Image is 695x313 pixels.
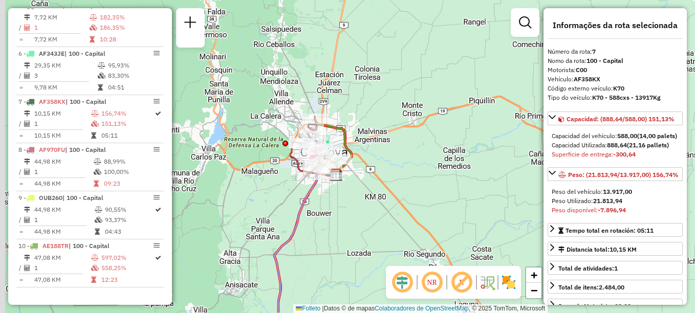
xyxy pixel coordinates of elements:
[103,178,160,189] td: 09:23
[101,264,126,272] font: 558,25%
[598,206,626,214] strong: -7.896,94
[34,71,97,81] td: 3
[18,167,24,177] td: /
[94,159,101,165] i: % de utilização do peso
[69,242,110,250] span: | 100 - Capital
[91,277,96,283] i: Tempo total em rota
[548,111,683,125] a: Capacidad: (888,64/588,00) 151,13%
[91,110,99,117] i: % de utilização do peso
[18,34,24,44] td: =
[548,20,683,30] h4: Informações da rota selecionada
[107,82,159,93] td: 04:51
[108,72,129,79] font: 83,30%
[24,62,30,69] i: Distância Total
[552,206,679,215] div: Peso disponível:
[548,167,683,181] a: Peso: (21.813,94/13.917,00) 156,74%
[34,275,91,285] td: 47,08 KM
[330,168,343,182] img: SAZ AR AS Cordoba
[18,130,24,141] td: =
[18,275,24,285] td: =
[34,23,89,33] td: 1
[101,108,154,119] td: 156,74%
[593,197,622,205] strong: 21.813,94
[390,270,415,295] span: Ocultar deslocamento
[34,60,97,71] td: 29,35 KM
[24,169,30,175] i: Total de Atividades
[24,121,30,127] i: Total de Atividades
[34,227,94,237] td: 44,98 KM
[24,25,30,31] i: Total de Atividades
[18,178,24,189] td: =
[99,34,159,44] td: 10:28
[548,280,683,294] a: Total de itens:2.484,00
[587,57,623,64] strong: 100 - Capital
[614,264,618,272] strong: 1
[552,141,669,149] font: Capacidad Utilizada:
[548,66,587,74] font: Motorista:
[104,227,154,237] td: 04:43
[24,255,30,261] i: Distância Total
[90,25,97,31] i: % de utilização da cubagem
[548,56,683,65] div: Nomo da rota:
[548,183,683,219] div: Peso: (21.813,94/13.917,00) 156,74%
[613,84,624,92] strong: K70
[548,242,683,256] a: Distancia total:10,15 KM
[34,12,89,23] td: 7,72 KM
[34,167,93,177] td: 1
[501,274,517,290] img: Exibir/Ocultar setores
[34,156,93,167] td: 44,98 KM
[558,264,618,272] span: Total de atividades:
[24,159,30,165] i: Distância Total
[91,121,99,127] i: % de utilização da cubagem
[552,188,632,195] span: Peso del vehículo:
[94,181,99,187] i: Tempo total em rota
[296,305,320,312] a: Folleto
[420,270,444,295] span: Ocultar NR
[34,178,93,189] td: 44,98 KM
[24,110,30,117] i: Distância Total
[34,119,91,129] td: 1
[104,168,129,175] font: 100,00%
[548,261,683,275] a: Total de atividades:1
[95,229,100,235] i: Tempo total em rota
[18,98,26,105] font: 7 -
[552,132,677,140] font: Capacidad del vehículo:
[105,216,126,223] font: 93,37%
[98,84,103,91] i: Tempo total em rota
[65,146,106,153] span: | 100 - Capital
[531,269,537,281] span: +
[610,245,637,253] span: 10,15 KM
[34,215,94,225] td: 1
[34,82,97,93] td: 9,78 KM
[98,73,105,79] i: % de utilização da cubagem
[62,194,103,202] span: | 100 - Capital
[322,305,324,312] span: |
[66,98,106,105] span: | 100 - Capital
[39,194,62,202] span: OUB260
[18,242,30,250] font: 10 -
[24,207,30,213] i: Distância Total
[18,23,24,33] td: /
[18,227,24,237] td: =
[375,305,468,312] a: Colaboradores de OpenStreetMap
[98,62,105,69] i: % de utilização do peso
[592,48,596,55] strong: 7
[101,120,126,127] font: 151,13%
[155,207,161,213] i: Rota otimizada
[154,194,160,200] em: Opções
[548,75,600,83] font: Vehículo:
[552,197,622,205] font: Peso Utilizado:
[95,207,102,213] i: % de utilização do peso
[18,215,24,225] td: /
[558,283,624,292] div: Total de itens:
[95,217,102,223] i: % de utilização da cubagem
[64,50,105,57] span: | 100 - Capital
[293,304,548,313] div: Datos © de mapas , © 2025 TomTom, Microsoft
[566,227,654,234] span: Tempo total en rotación: 05:11
[39,146,65,153] span: AF970FU
[90,36,95,42] i: Tempo total em rota
[18,119,24,129] td: /
[548,47,683,56] div: Número da rota:
[607,141,627,149] strong: 888,64
[34,263,91,273] td: 1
